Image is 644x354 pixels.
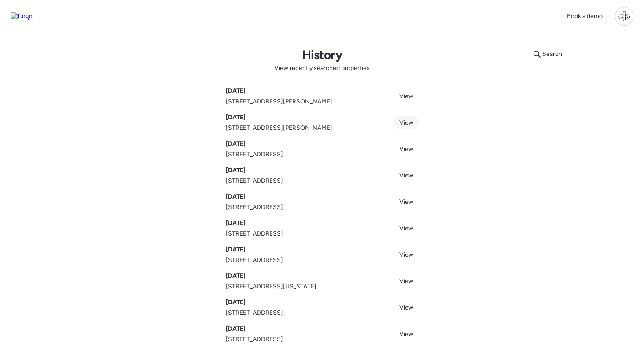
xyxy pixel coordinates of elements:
[226,87,246,96] span: [DATE]
[394,274,419,287] a: View
[274,64,370,73] span: View recently searched properties
[226,192,246,201] span: [DATE]
[226,229,283,238] span: [STREET_ADDRESS]
[226,140,246,148] span: [DATE]
[394,116,419,129] a: View
[394,301,419,313] a: View
[226,97,332,106] span: [STREET_ADDRESS][PERSON_NAME]
[399,145,413,153] span: View
[394,195,419,208] a: View
[399,251,413,258] span: View
[226,324,246,333] span: [DATE]
[226,113,246,122] span: [DATE]
[399,277,413,285] span: View
[399,198,413,206] span: View
[394,169,419,181] a: View
[226,124,332,133] span: [STREET_ADDRESS][PERSON_NAME]
[567,12,603,20] span: Book a demo
[399,304,413,311] span: View
[226,272,246,280] span: [DATE]
[226,166,246,175] span: [DATE]
[394,142,419,155] a: View
[302,47,342,62] h1: History
[399,92,413,100] span: View
[394,248,419,261] a: View
[226,219,246,228] span: [DATE]
[226,203,283,212] span: [STREET_ADDRESS]
[226,256,283,265] span: [STREET_ADDRESS]
[399,172,413,179] span: View
[226,298,246,307] span: [DATE]
[11,12,33,20] img: Logo
[226,335,283,344] span: [STREET_ADDRESS]
[394,89,419,102] a: View
[226,309,283,317] span: [STREET_ADDRESS]
[394,221,419,234] a: View
[542,50,562,59] span: Search
[394,327,419,340] a: View
[226,177,283,185] span: [STREET_ADDRESS]
[399,330,413,338] span: View
[399,119,413,126] span: View
[226,282,316,291] span: [STREET_ADDRESS][US_STATE]
[399,225,413,232] span: View
[226,245,246,254] span: [DATE]
[226,150,283,159] span: [STREET_ADDRESS]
